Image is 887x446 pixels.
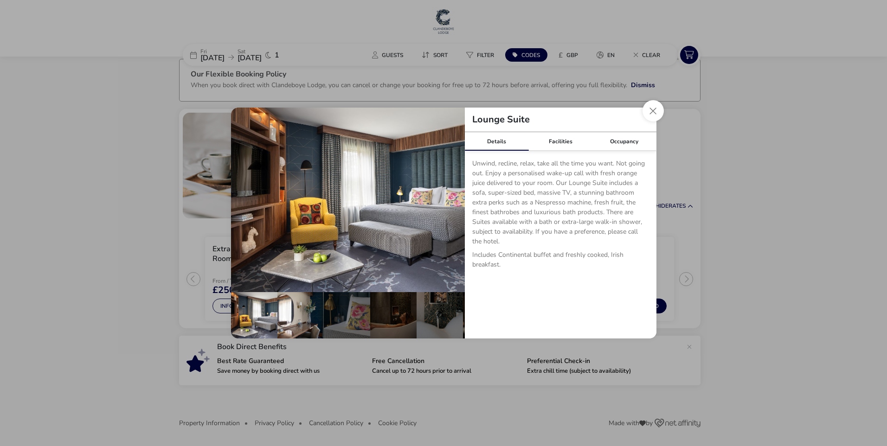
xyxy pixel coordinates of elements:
h2: Lounge Suite [465,115,537,124]
div: Occupancy [592,132,656,151]
p: Includes Continental buffet and freshly cooked, Irish breakfast. [472,250,649,273]
div: details [231,108,656,338]
p: Unwind, recline, relax, take all the time you want. Not going out. Enjoy a personalised wake-up c... [472,159,649,250]
button: Close dialog [643,100,664,121]
div: Facilities [528,132,592,151]
img: 673552afe1a8fe09362739fc6a7b70e570782ea7df393f14647c41bce0c68dbd [231,108,465,292]
div: Details [465,132,529,151]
